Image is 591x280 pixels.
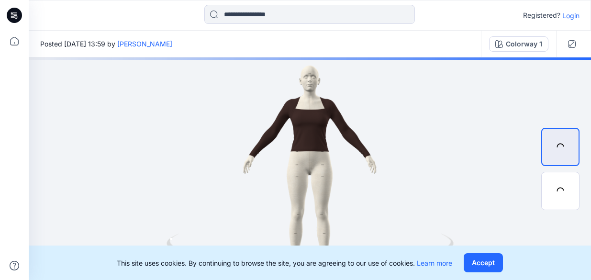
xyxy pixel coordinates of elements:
button: Accept [464,253,503,272]
div: Colorway 1 [506,39,542,49]
p: This site uses cookies. By continuing to browse the site, you are agreeing to our use of cookies. [117,258,452,268]
p: Login [562,11,580,21]
p: Registered? [523,10,560,21]
span: Posted [DATE] 13:59 by [40,39,172,49]
a: Learn more [417,259,452,267]
a: [PERSON_NAME] [117,40,172,48]
button: Colorway 1 [489,36,548,52]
